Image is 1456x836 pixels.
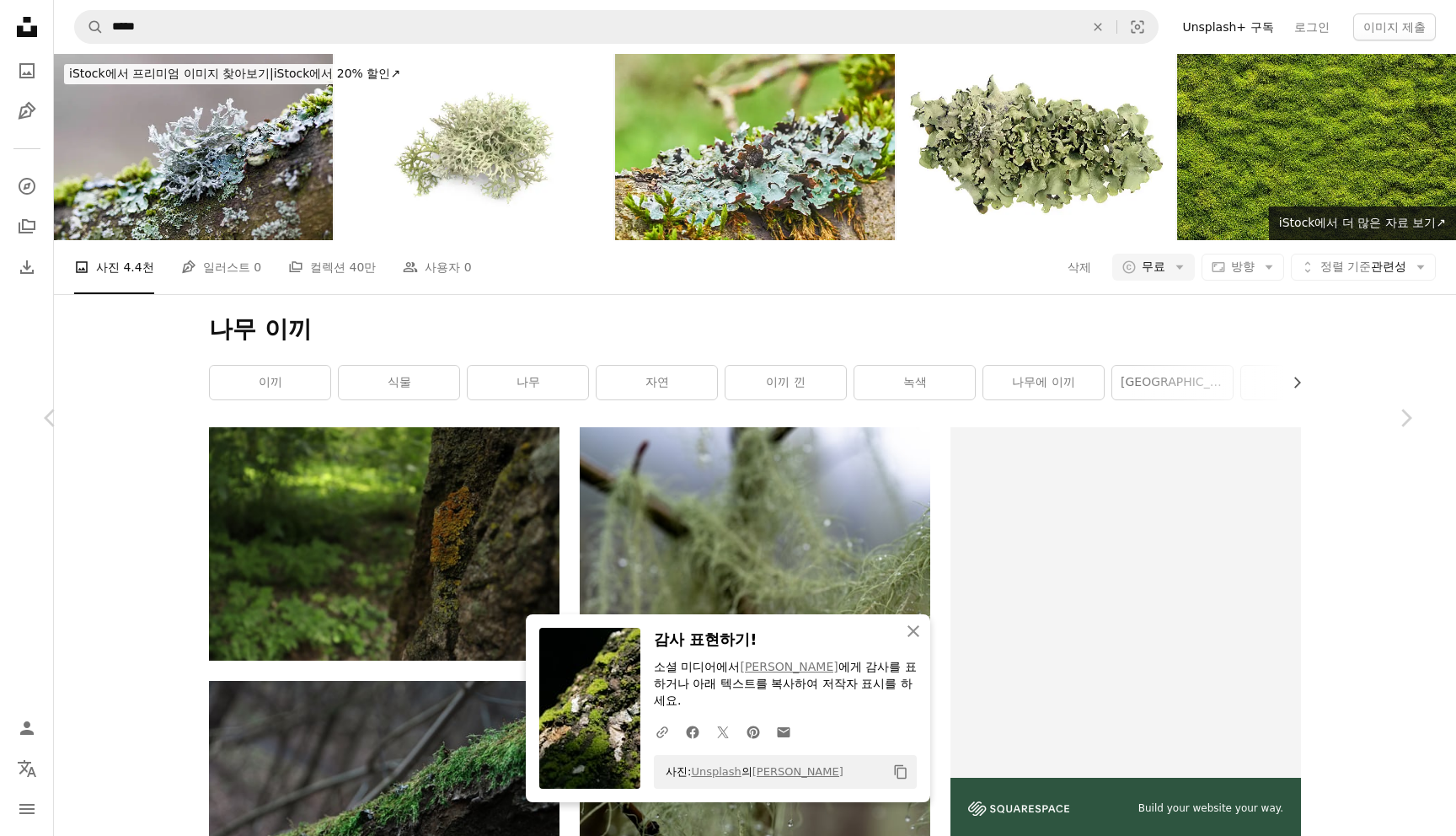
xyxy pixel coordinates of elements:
img: 클로즈 업/지의류 [54,54,333,240]
a: Unsplash [691,765,741,778]
h3: 감사 표현하기! [654,628,917,652]
a: 갈색 나무 줄기에 녹색 이끼 [209,790,559,805]
a: 로그인 [1284,13,1340,40]
a: 이끼 낀 [725,366,846,399]
a: Twitter에 공유 [708,715,738,748]
a: [PERSON_NAME] [740,660,838,673]
a: 컬렉션 40만 [288,240,376,294]
span: 무료 [1142,259,1165,276]
a: Facebook에 공유 [677,715,708,748]
a: 나무 [468,366,588,399]
a: iStock에서 프리미엄 이미지 찾아보기|iStock에서 20% 할인↗ [54,54,415,94]
button: 메뉴 [10,792,44,826]
img: 흰색 배경에 고립 된 나무 이끼. [335,54,613,240]
button: 정렬 기준관련성 [1291,254,1436,281]
a: iStock에서 더 많은 자료 보기↗ [1269,206,1456,240]
span: 0 [464,258,472,276]
button: 시각적 검색 [1117,11,1158,43]
span: 관련성 [1320,259,1406,276]
a: 녹색 [854,366,975,399]
button: 클립보드에 복사하기 [886,758,915,786]
a: 탐색 [10,169,44,203]
button: 삭제 [1079,11,1116,43]
img: Moss 애니메이션 [1177,54,1456,240]
span: 방향 [1231,260,1255,273]
a: 숲 [1241,366,1362,399]
a: 다운로드 내역 [10,250,44,284]
a: 일러스트 0 [181,240,261,294]
span: 0 [254,258,261,276]
a: Unsplash+ 구독 [1172,13,1283,40]
a: 로그인 / 가입 [10,711,44,745]
form: 사이트 전체에서 이미지 찾기 [74,10,1159,44]
p: 소셜 미디어에서 에게 감사를 표하거나 아래 텍스트를 복사하여 저작자 표시를 하세요. [654,659,917,710]
img: 이끼가 자라고 있는 나무 줄기를 클로즈업한 사진 [209,427,559,661]
a: 이끼가 자라고 있는 나무 줄기를 클로즈업한 사진 [209,536,559,551]
a: 다음 [1355,337,1456,499]
img: file-1606177908946-d1eed1cbe4f5image [968,801,1069,816]
span: iStock에서 더 많은 자료 보기 ↗ [1279,216,1446,229]
img: 지의류 흰색 바탕에 그림자와 [897,54,1175,240]
h1: 나무 이끼 [209,314,1301,345]
button: 언어 [10,752,44,785]
a: 이끼 [210,366,330,399]
a: 컬렉션 [10,210,44,244]
a: 나무에 이끼 [983,366,1104,399]
button: 삭제 [1067,254,1092,281]
span: 사진: 의 [657,758,843,785]
a: 사용자 0 [403,240,471,294]
button: 이미지 제출 [1353,13,1436,40]
a: [PERSON_NAME] [752,765,843,778]
button: 무료 [1112,254,1195,281]
span: Build your website your way. [1138,801,1283,816]
a: Pinterest에 공유 [738,715,768,748]
span: 정렬 기준 [1320,260,1371,273]
a: 사진 [10,54,44,88]
button: Unsplash 검색 [75,11,104,43]
span: 40만 [350,258,377,276]
a: 식물 [339,366,459,399]
button: 목록을 오른쪽으로 스크롤 [1282,366,1301,399]
div: iStock에서 20% 할인 ↗ [64,64,405,84]
span: iStock에서 프리미엄 이미지 찾아보기 | [69,67,274,80]
img: Lichen [615,54,894,240]
a: 일러스트 [10,94,44,128]
a: 이메일로 공유에 공유 [768,715,799,748]
button: 방향 [1202,254,1284,281]
a: [GEOGRAPHIC_DATA] [1112,366,1233,399]
a: 자연 [597,366,717,399]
